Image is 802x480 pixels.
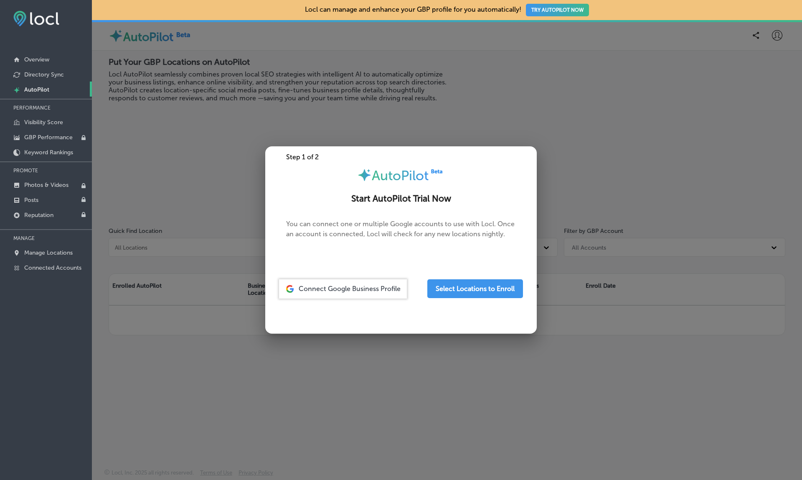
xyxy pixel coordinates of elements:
p: Connected Accounts [24,264,81,271]
button: Select Locations to Enroll [427,279,523,298]
img: Beta [429,168,445,175]
p: You can connect one or multiple Google accounts to use with Locl. Once an account is connected, L... [286,219,516,253]
div: Step 1 of 2 [265,153,537,161]
span: AutoPilot [372,168,429,184]
p: Keyword Rankings [24,149,73,156]
p: Visibility Score [24,119,63,126]
span: Connect Google Business Profile [299,285,401,293]
button: TRY AUTOPILOT NOW [526,4,589,16]
img: autopilot-icon [357,168,372,182]
p: Manage Locations [24,249,73,256]
img: fda3e92497d09a02dc62c9cd864e3231.png [13,11,59,26]
p: Photos & Videos [24,181,69,189]
h2: Start AutoPilot Trial Now [275,194,527,204]
p: AutoPilot [24,86,49,93]
p: Directory Sync [24,71,64,78]
p: Posts [24,197,38,204]
p: GBP Performance [24,134,73,141]
p: Overview [24,56,49,63]
p: Reputation [24,212,53,219]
